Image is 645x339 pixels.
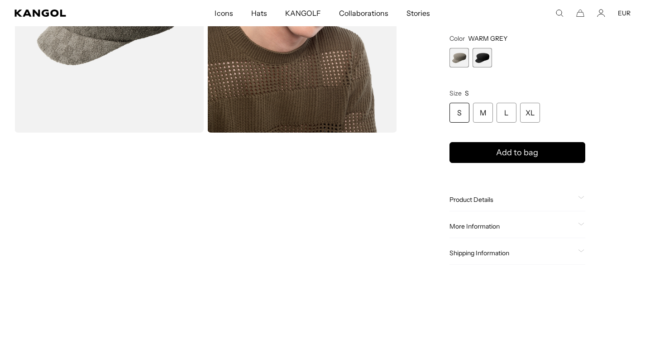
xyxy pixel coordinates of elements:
[449,48,469,67] label: WARM GREY
[449,142,585,163] button: Add to bag
[468,34,507,43] span: WARM GREY
[449,89,462,97] span: Size
[576,9,584,17] button: Cart
[449,249,574,257] span: Shipping Information
[14,10,142,17] a: Kangol
[497,103,516,123] div: L
[449,48,469,67] div: 1 of 2
[597,9,605,17] a: Account
[473,48,492,67] div: 2 of 2
[473,103,493,123] div: M
[449,34,465,43] span: Color
[449,222,574,230] span: More Information
[473,48,492,67] label: BLACK
[449,103,469,123] div: S
[449,196,574,204] span: Product Details
[555,9,564,17] summary: Search here
[496,147,538,159] span: Add to bag
[465,89,469,97] span: S
[520,103,540,123] div: XL
[618,9,631,17] button: EUR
